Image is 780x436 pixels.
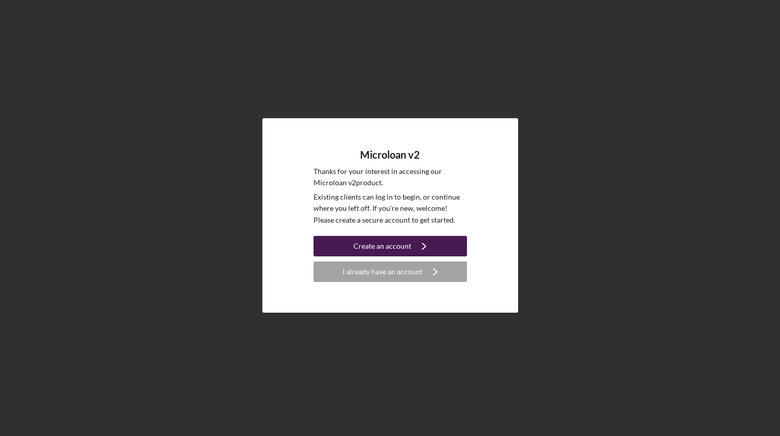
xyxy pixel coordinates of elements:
[314,166,467,189] p: Thanks for your interest in accessing our Microloan v2 product.
[360,149,420,161] h4: Microloan v2
[353,236,411,256] div: Create an account
[314,236,467,259] a: Create an account
[314,191,467,226] p: Existing clients can log in to begin, or continue where you left off. If you're new, welcome! Ple...
[314,261,467,282] button: I already have an account
[343,261,422,282] div: I already have an account
[314,236,467,256] button: Create an account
